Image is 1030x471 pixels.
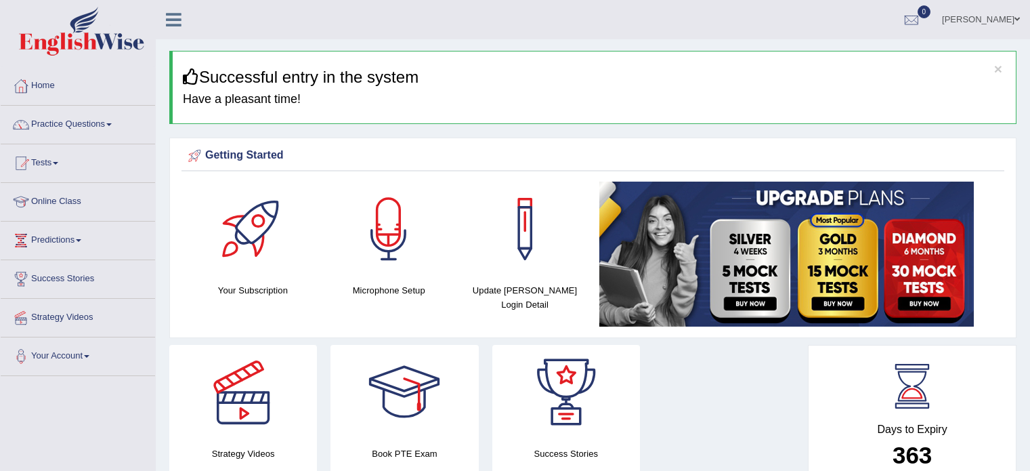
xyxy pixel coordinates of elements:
[918,5,931,18] span: 0
[599,182,974,327] img: small5.jpg
[994,62,1002,76] button: ×
[893,442,932,468] b: 363
[1,299,155,333] a: Strategy Videos
[1,106,155,140] a: Practice Questions
[330,447,478,461] h4: Book PTE Exam
[169,447,317,461] h4: Strategy Videos
[183,93,1006,106] h4: Have a pleasant time!
[464,283,586,312] h4: Update [PERSON_NAME] Login Detail
[183,68,1006,86] h3: Successful entry in the system
[1,183,155,217] a: Online Class
[1,222,155,255] a: Predictions
[1,144,155,178] a: Tests
[185,146,1001,166] div: Getting Started
[192,283,314,298] h4: Your Subscription
[1,260,155,294] a: Success Stories
[823,424,1001,436] h4: Days to Expiry
[1,337,155,371] a: Your Account
[328,283,450,298] h4: Microphone Setup
[1,67,155,101] a: Home
[492,447,640,461] h4: Success Stories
